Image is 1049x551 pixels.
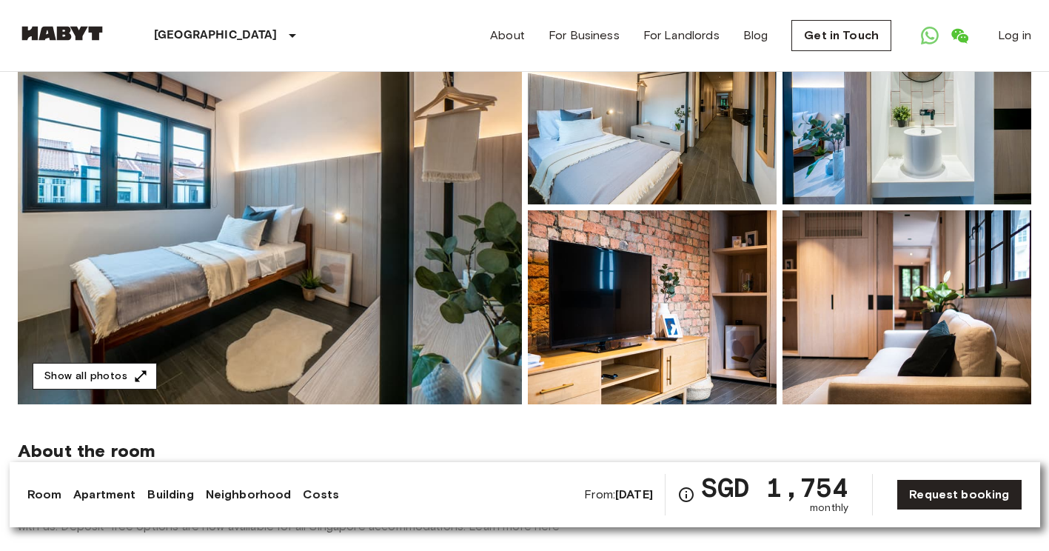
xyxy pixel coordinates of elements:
a: Open WhatsApp [915,21,945,50]
b: [DATE] [615,487,653,501]
p: [GEOGRAPHIC_DATA] [154,27,278,44]
a: Apartment [73,486,135,504]
a: Open WeChat [945,21,974,50]
a: Get in Touch [791,20,891,51]
a: Costs [303,486,339,504]
svg: Check cost overview for full price breakdown. Please note that discounts apply to new joiners onl... [677,486,695,504]
img: Marketing picture of unit SG-01-027-006-02 [18,10,522,404]
img: Picture of unit SG-01-027-006-02 [528,10,777,204]
a: Log in [998,27,1031,44]
span: SGD 1,754 [701,474,848,501]
a: Room [27,486,62,504]
a: Request booking [896,479,1022,510]
a: Neighborhood [206,486,292,504]
span: From: [584,487,653,503]
img: Habyt [18,26,107,41]
span: monthly [810,501,848,515]
img: Picture of unit SG-01-027-006-02 [782,10,1031,204]
a: For Business [549,27,620,44]
img: Picture of unit SG-01-027-006-02 [782,210,1031,404]
a: Blog [743,27,768,44]
span: About the room [18,440,1031,462]
img: Picture of unit SG-01-027-006-02 [528,210,777,404]
a: About [490,27,525,44]
a: Building [147,486,193,504]
button: Show all photos [33,363,157,390]
a: For Landlords [643,27,720,44]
